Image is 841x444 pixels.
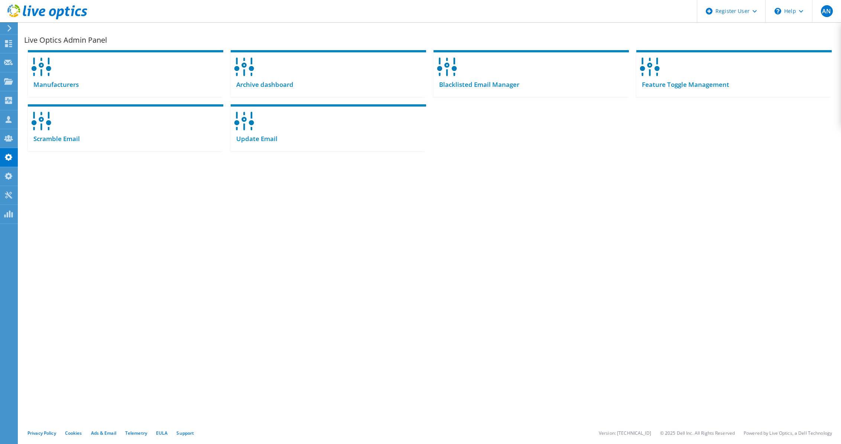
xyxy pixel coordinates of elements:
a: Update Email [231,104,426,151]
a: Privacy Policy [27,430,56,436]
span: AN [821,5,833,17]
a: Manufacturers [28,50,223,97]
a: Telemetry [125,430,147,436]
span: Manufacturers [28,81,79,89]
span: Blacklisted Email Manager [434,81,519,89]
li: © 2025 Dell Inc. All Rights Reserved [660,430,735,436]
span: Feature Toggle Management [636,81,729,89]
a: Feature Toggle Management [636,50,832,97]
a: Archive dashboard [231,50,426,97]
svg: \n [775,8,781,14]
a: Ads & Email [91,430,116,436]
li: Powered by Live Optics, a Dell Technology [744,430,832,436]
h1: Live Optics Admin Panel [24,36,832,44]
a: EULA [156,430,168,436]
span: Scramble Email [28,135,80,143]
li: Version: [TECHNICAL_ID] [599,430,651,436]
a: Blacklisted Email Manager [434,50,629,97]
a: Support [176,430,194,436]
a: Cookies [65,430,82,436]
a: Scramble Email [28,104,223,151]
span: Archive dashboard [231,81,293,89]
span: Update Email [231,135,277,143]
